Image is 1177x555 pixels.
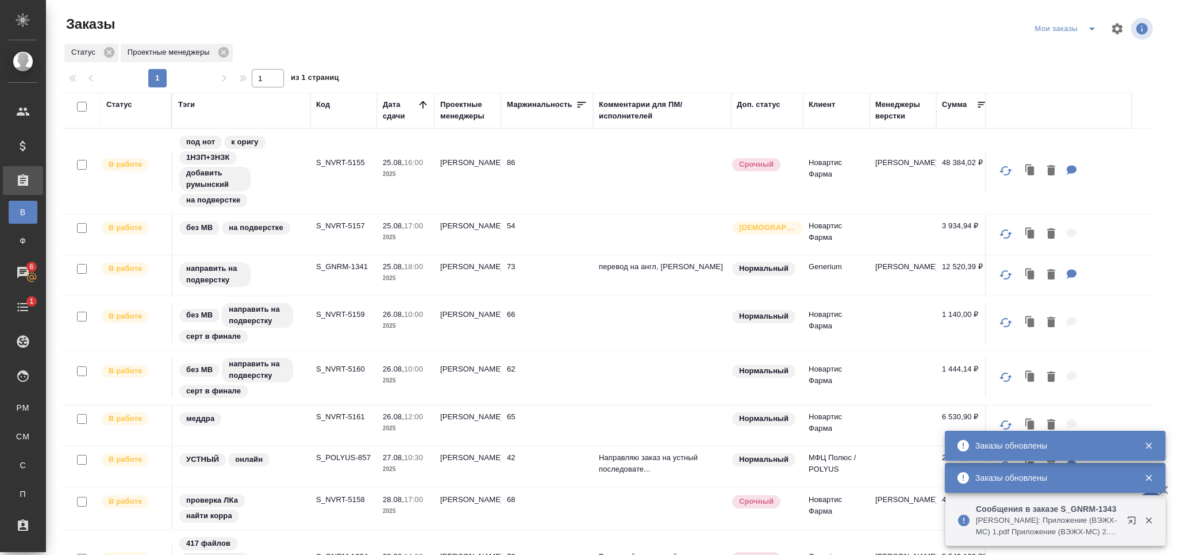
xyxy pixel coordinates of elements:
[434,303,501,343] td: [PERSON_NAME]
[109,496,142,507] p: В работе
[404,262,423,271] p: 18:00
[404,310,423,319] p: 10:00
[383,453,404,462] p: 27.08,
[739,365,788,377] p: Нормальный
[178,411,305,427] div: меддра
[186,364,213,376] p: без МВ
[383,310,404,319] p: 26.08,
[229,358,286,381] p: направить на подверстку
[178,261,305,288] div: направить на подверстку
[737,99,780,110] div: Доп. статус
[1020,263,1041,287] button: Клонировать
[739,496,774,507] p: Срочный
[507,99,572,110] div: Маржинальность
[809,452,864,475] p: МФЦ Полюс / POLYUS
[434,215,501,255] td: [PERSON_NAME]
[383,262,404,271] p: 25.08,
[383,506,429,517] p: 2025
[186,331,241,342] p: серт в финале
[186,136,215,148] p: под нот
[992,309,1020,336] button: Обновить
[178,99,195,110] div: Тэги
[976,515,1120,538] p: [PERSON_NAME]: Приложение (ВЭЖХ-МС) 1.pdf Приложение (ВЭЖХ-МС) 2.pdf полностью одинаковые
[809,411,864,434] p: Новартис Фарма
[936,358,994,398] td: 1 444,14 ₽
[1041,263,1061,287] button: Удалить
[186,152,230,163] p: 1НЗП+3НЗК
[383,169,429,180] p: 2025
[739,311,788,322] p: Нормальный
[186,385,241,397] p: серт в финале
[992,261,1020,289] button: Обновить
[809,494,864,517] p: Новартис Фарма
[809,220,864,243] p: Новартис Фарма
[1020,414,1041,437] button: Клонировать
[731,220,797,236] div: Выставляется автоматически для первых 3 заказов нового контактного лица. Особое внимание
[101,411,166,427] div: Выставляет ПМ после принятия заказа от КМа
[1041,159,1061,183] button: Удалить
[875,99,930,122] div: Менеджеры верстки
[9,454,37,477] a: С
[936,303,994,343] td: 1 140,00 ₽
[383,232,429,243] p: 2025
[739,413,788,424] p: Нормальный
[875,157,930,169] p: [PERSON_NAME]
[383,365,404,373] p: 26.08,
[875,261,930,273] p: [PERSON_NAME]
[101,261,166,277] div: Выставляет ПМ после принятия заказа от КМа
[1061,263,1083,287] button: Для ПМ: перевод на англ, недвуяз
[22,296,40,307] span: 1
[936,255,994,296] td: 12 520,39 ₽
[975,440,1127,451] div: Заказы обновлены
[101,363,166,379] div: Выставляет ПМ после принятия заказа от КМа
[731,309,797,324] div: Статус по умолчанию для стандартных заказов
[316,157,371,169] p: S_NVRT-5155
[9,425,37,448] a: CM
[316,363,371,375] p: S_NVRT-5160
[434,446,501,487] td: [PERSON_NAME]
[186,194,240,206] p: на подверстке
[383,273,429,284] p: 2025
[739,263,788,274] p: Нормальный
[731,363,797,379] div: Статус по умолчанию для стандартных заказов
[809,99,835,110] div: Клиент
[383,99,417,122] div: Дата сдачи
[731,452,797,468] div: Статус по умолчанию для стандартных заказов
[936,215,994,255] td: 3 934,94 ₽
[383,464,429,475] p: 2025
[109,413,142,424] p: В работе
[739,222,797,234] p: [DEMOGRAPHIC_DATA]
[383,412,404,421] p: 26.08,
[599,99,725,122] div: Комментарии для ПМ/исполнителей
[14,402,32,414] span: PM
[3,258,43,287] a: 6
[434,405,501,446] td: [PERSON_NAME]
[501,255,593,296] td: 73
[186,413,214,424] p: меддра
[186,538,230,549] p: 417 файлов
[936,488,994,529] td: 48 015,36 ₽
[875,494,930,506] p: [PERSON_NAME]
[1020,159,1041,183] button: Клонировать
[186,510,232,522] p: найти корра
[109,365,142,377] p: В работе
[383,423,429,434] p: 2025
[22,261,40,273] span: 6
[731,494,797,510] div: Выставляется автоматически, если на указанный объем услуг необходимо больше времени в стандартном...
[186,222,213,234] p: без МВ
[599,261,725,273] p: перевод на англ, [PERSON_NAME]
[291,71,339,87] span: из 1 страниц
[109,263,142,274] p: В работе
[1020,223,1041,246] button: Клонировать
[599,452,725,475] p: Направляю заказ на устный последовате...
[1041,311,1061,335] button: Удалить
[1041,223,1061,246] button: Удалить
[501,151,593,192] td: 86
[14,206,32,218] span: В
[501,488,593,529] td: 68
[976,503,1120,515] p: Сообщения в заказе S_GNRM-1343
[809,309,864,332] p: Новартис Фарма
[942,99,967,110] div: Сумма
[739,454,788,465] p: Нормальный
[1137,441,1160,451] button: Закрыть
